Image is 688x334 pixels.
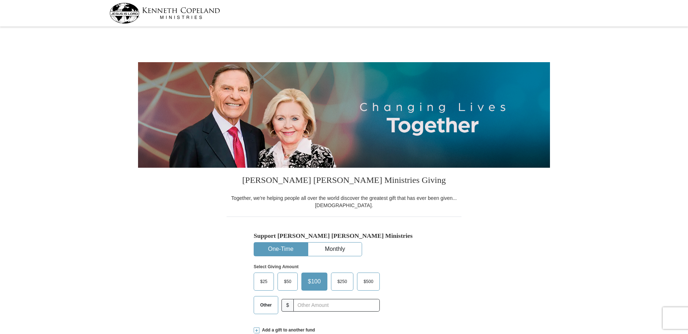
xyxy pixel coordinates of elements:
span: $25 [257,276,271,287]
span: Add a gift to another fund [259,327,315,333]
input: Other Amount [293,299,380,312]
span: Other [257,300,275,311]
div: Together, we're helping people all over the world discover the greatest gift that has ever been g... [227,194,461,209]
button: One-Time [254,243,308,256]
span: $250 [334,276,351,287]
button: Monthly [308,243,362,256]
h3: [PERSON_NAME] [PERSON_NAME] Ministries Giving [227,168,461,194]
img: kcm-header-logo.svg [109,3,220,23]
span: $100 [304,276,324,287]
strong: Select Giving Amount [254,264,298,269]
span: $500 [360,276,377,287]
h5: Support [PERSON_NAME] [PERSON_NAME] Ministries [254,232,434,240]
span: $ [281,299,294,312]
span: $50 [280,276,295,287]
